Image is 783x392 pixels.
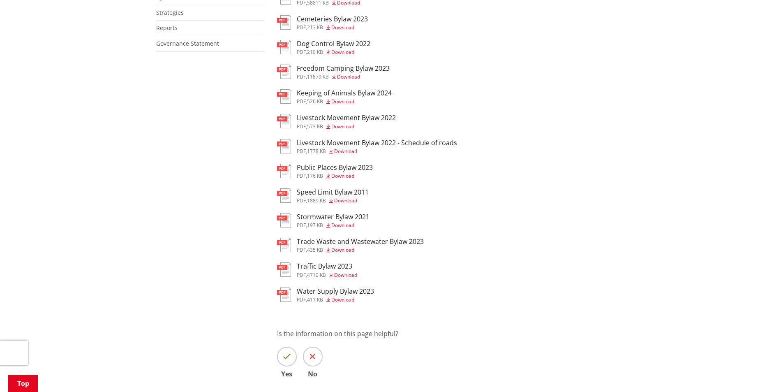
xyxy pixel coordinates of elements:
span: pdf [297,197,306,204]
a: Speed Limit Bylaw 2011 pdf,1889 KB Download [277,188,369,203]
span: 526 KB [307,98,323,105]
span: 4710 KB [307,271,326,278]
span: Download [334,148,357,155]
span: Yes [277,371,297,377]
div: , [297,297,374,302]
span: Download [331,172,354,179]
h3: Livestock Movement Bylaw 2022 - Schedule of roads [297,139,457,147]
a: Livestock Movement Bylaw 2022 - Schedule of roads pdf,1778 KB Download [277,139,457,154]
span: 435 KB [307,246,323,253]
a: Livestock Movement Bylaw 2022 pdf,573 KB Download [277,114,396,129]
span: pdf [297,98,306,105]
span: Download [334,197,357,204]
a: Public Places Bylaw 2023 pdf,176 KB Download [277,164,373,179]
span: 1778 KB [307,148,326,155]
span: pdf [297,148,306,155]
span: 210 KB [307,49,323,56]
a: Cemeteries Bylaw 2023 pdf,213 KB Download [277,15,368,30]
span: Download [337,73,360,80]
img: document-pdf.svg [277,40,291,54]
div: , [297,248,424,253]
span: pdf [297,296,306,303]
span: Download [331,222,354,229]
span: pdf [297,222,306,229]
h3: Keeping of Animals Bylaw 2024 [297,89,392,97]
span: Download [334,271,357,278]
span: pdf [297,172,306,179]
img: document-pdf.svg [277,89,291,104]
span: Download [331,24,354,31]
iframe: Messenger Launcher [745,357,775,387]
p: Is the information on this page helpful? [277,329,627,339]
span: 411 KB [307,296,323,303]
img: document-pdf.svg [277,213,291,227]
span: pdf [297,123,306,130]
a: Trade Waste and Wastewater Bylaw 2023 pdf,435 KB Download [277,238,424,253]
img: document-pdf.svg [277,238,291,252]
span: Download [331,296,354,303]
h3: Traffic Bylaw 2023 [297,262,357,270]
h3: Public Places Bylaw 2023 [297,164,373,172]
div: , [297,0,381,5]
img: document-pdf.svg [277,114,291,128]
span: 213 KB [307,24,323,31]
div: , [297,149,457,154]
div: , [297,223,370,228]
img: document-pdf.svg [277,65,291,79]
a: Top [8,375,38,392]
a: Water Supply Bylaw 2023 pdf,411 KB Download [277,288,374,302]
div: , [297,25,368,30]
span: pdf [297,24,306,31]
span: 197 KB [307,222,323,229]
span: pdf [297,246,306,253]
img: document-pdf.svg [277,188,291,203]
div: , [297,198,369,203]
h3: Speed Limit Bylaw 2011 [297,188,369,196]
div: , [297,50,370,55]
h3: Stormwater Bylaw 2021 [297,213,370,221]
a: Reports [156,24,178,32]
div: , [297,124,396,129]
div: , [297,74,390,79]
img: document-pdf.svg [277,262,291,277]
span: 1889 KB [307,197,326,204]
div: , [297,99,392,104]
a: Stormwater Bylaw 2021 pdf,197 KB Download [277,213,370,228]
h3: Water Supply Bylaw 2023 [297,288,374,295]
img: document-pdf.svg [277,164,291,178]
span: pdf [297,49,306,56]
h3: Freedom Camping Bylaw 2023 [297,65,390,72]
a: Dog Control Bylaw 2022 pdf,210 KB Download [277,40,370,55]
a: Strategies [156,9,184,16]
a: Governance Statement [156,39,219,47]
h3: Trade Waste and Wastewater Bylaw 2023 [297,238,424,246]
a: Keeping of Animals Bylaw 2024 pdf,526 KB Download [277,89,392,104]
span: Download [331,246,354,253]
h3: Cemeteries Bylaw 2023 [297,15,368,23]
h3: Livestock Movement Bylaw 2022 [297,114,396,122]
span: Download [331,98,354,105]
a: Freedom Camping Bylaw 2023 pdf,11879 KB Download [277,65,390,79]
div: , [297,174,373,179]
h3: Dog Control Bylaw 2022 [297,40,370,48]
span: pdf [297,271,306,278]
span: pdf [297,73,306,80]
span: 573 KB [307,123,323,130]
span: No [303,371,323,377]
span: Download [331,49,354,56]
span: 11879 KB [307,73,329,80]
div: , [297,273,357,278]
img: document-pdf.svg [277,288,291,302]
img: document-pdf.svg [277,15,291,30]
span: 176 KB [307,172,323,179]
span: Download [331,123,354,130]
a: Traffic Bylaw 2023 pdf,4710 KB Download [277,262,357,277]
img: document-pdf.svg [277,139,291,153]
